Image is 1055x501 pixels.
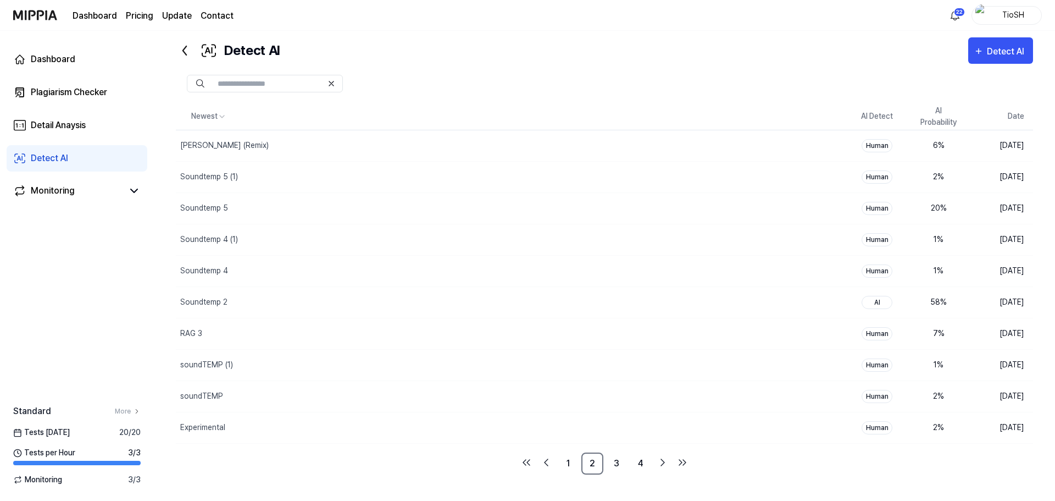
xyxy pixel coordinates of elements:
a: 3 [606,453,628,475]
div: Human [862,265,892,278]
img: 알림 [948,9,962,22]
a: Detect AI [7,145,147,172]
span: Tests per Hour [13,447,75,459]
span: 3 / 3 [128,447,141,459]
img: Search [196,79,204,88]
div: 2 % [917,171,960,183]
div: Human [862,233,892,246]
a: Monitoring [13,184,123,197]
div: Soundtemp 5 (1) [180,171,238,183]
div: Monitoring [31,184,75,197]
a: Detail Anaysis [7,112,147,139]
div: Soundtemp 4 [180,265,228,277]
div: soundTEMP (1) [180,359,233,371]
th: Date [969,103,1033,130]
div: Soundtemp 5 [180,202,228,214]
a: Dashboard [73,9,117,23]
span: Standard [13,405,51,418]
a: Update [162,9,192,23]
th: AI Probability [908,103,969,130]
td: [DATE] [969,412,1033,443]
div: Plagiarism Checker [31,86,107,99]
div: Human [862,170,892,184]
div: 22 [954,8,965,16]
a: Contact [201,9,234,23]
div: 1 % [917,234,960,245]
div: Human [862,202,892,215]
a: 4 [630,453,652,475]
td: [DATE] [969,255,1033,287]
div: Human [862,390,892,403]
a: Dashboard [7,46,147,73]
div: 58 % [917,296,960,308]
span: Tests [DATE] [13,427,70,438]
span: 3 / 3 [128,474,141,486]
nav: pagination [176,453,1033,475]
a: 2 [581,453,603,475]
div: 2 % [917,422,960,433]
div: Detect AI [31,152,68,165]
td: [DATE] [969,161,1033,192]
a: Go to previous page [537,454,555,471]
div: 1 % [917,265,960,277]
div: Human [862,327,892,340]
div: 7 % [917,328,960,339]
div: 2 % [917,390,960,402]
div: [PERSON_NAME] (Remix) [180,140,269,151]
div: Detect AI [176,37,280,64]
a: Go to last page [674,454,691,471]
a: Plagiarism Checker [7,79,147,106]
td: [DATE] [969,287,1033,318]
div: RAG 3 [180,328,202,339]
div: Human [862,421,892,434]
button: 알림22 [946,7,964,24]
div: soundTEMP [180,390,223,402]
div: AI [862,296,892,309]
td: [DATE] [969,224,1033,255]
button: Pricing [126,9,153,23]
div: 1 % [917,359,960,371]
button: profileTioSH [971,6,1042,25]
div: 20 % [917,202,960,214]
div: Detect AI [987,45,1028,59]
div: 6 % [917,140,960,151]
a: More [115,406,141,416]
td: [DATE] [969,192,1033,224]
div: Dashboard [31,53,75,66]
div: TioSH [992,9,1035,21]
th: AI Detect [846,103,908,130]
span: Monitoring [13,474,62,486]
td: [DATE] [969,318,1033,349]
button: Detect AI [968,37,1033,64]
a: Go to next page [654,454,671,471]
img: profile [975,4,989,26]
a: 1 [557,453,579,475]
div: Experimental [180,422,225,433]
div: Soundtemp 4 (1) [180,234,238,245]
td: [DATE] [969,130,1033,161]
span: 20 / 20 [119,427,141,438]
a: Go to first page [518,454,535,471]
td: [DATE] [969,381,1033,412]
div: Human [862,139,892,152]
div: Detail Anaysis [31,119,86,132]
div: Soundtemp 2 [180,296,227,308]
td: [DATE] [969,349,1033,381]
div: Human [862,359,892,372]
